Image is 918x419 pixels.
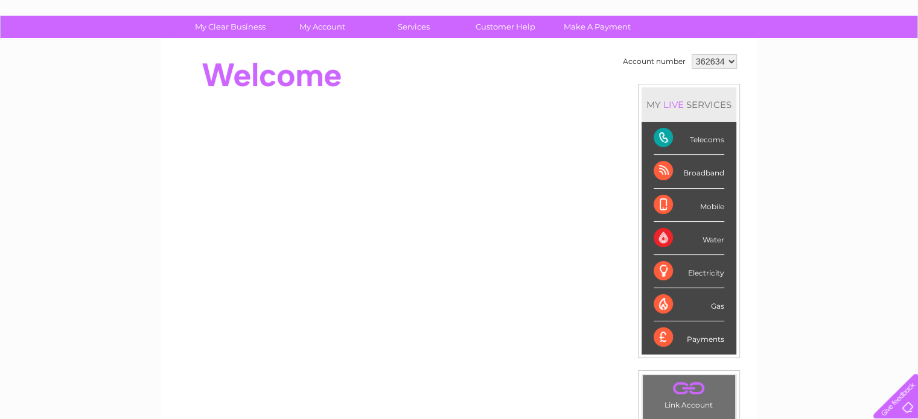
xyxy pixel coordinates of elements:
[547,16,647,38] a: Make A Payment
[661,99,686,110] div: LIVE
[838,51,867,60] a: Contact
[272,16,372,38] a: My Account
[654,321,724,354] div: Payments
[654,189,724,222] div: Mobile
[654,288,724,321] div: Gas
[620,51,689,72] td: Account number
[813,51,830,60] a: Blog
[770,51,806,60] a: Telecoms
[646,378,732,399] a: .
[706,51,728,60] a: Water
[642,87,736,122] div: MY SERVICES
[174,7,745,58] div: Clear Business is a trading name of Verastar Limited (registered in [GEOGRAPHIC_DATA] No. 3667643...
[690,6,774,21] a: 0333 014 3131
[878,51,907,60] a: Log out
[364,16,464,38] a: Services
[654,222,724,255] div: Water
[654,122,724,155] div: Telecoms
[642,374,736,412] td: Link Account
[32,31,94,68] img: logo.png
[654,155,724,188] div: Broadband
[654,255,724,288] div: Electricity
[456,16,555,38] a: Customer Help
[180,16,280,38] a: My Clear Business
[736,51,762,60] a: Energy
